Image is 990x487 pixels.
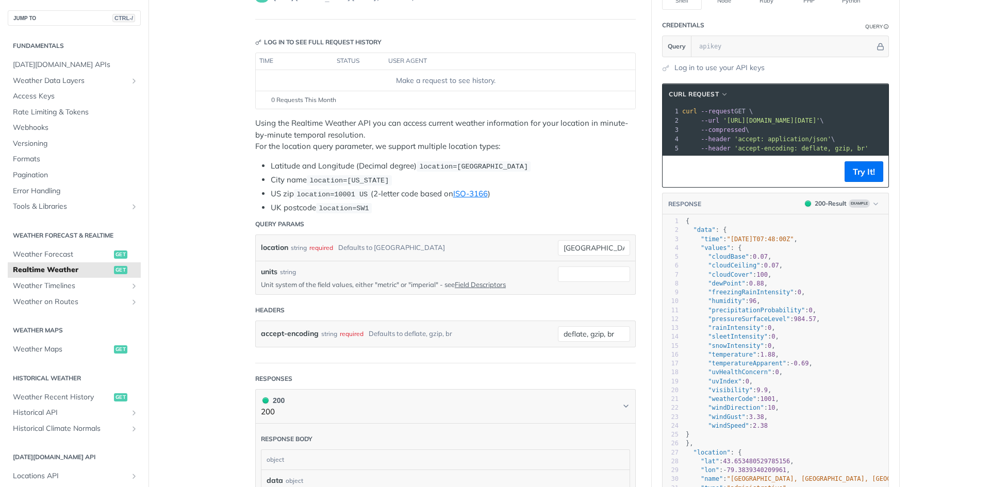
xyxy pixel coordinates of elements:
[708,289,794,296] span: "freezingRainIntensity"
[682,136,835,143] span: \
[708,395,756,402] span: "weatherCode"
[13,76,127,86] span: Weather Data Layers
[663,271,679,279] div: 7
[668,199,702,209] button: RESPONSE
[663,253,679,261] div: 5
[8,152,141,167] a: Formats
[771,333,775,340] span: 0
[662,21,704,30] div: Credentials
[267,475,283,486] span: data
[686,280,768,287] span: : ,
[694,36,875,57] input: apikey
[333,53,385,70] th: status
[800,198,883,209] button: 200200-ResultExample
[761,351,775,358] span: 1.88
[369,326,452,341] div: Defaults to deflate, gzip, br
[701,136,731,143] span: --header
[663,430,679,439] div: 25
[8,105,141,120] a: Rate Limiting & Tokens
[686,351,779,358] span: : ,
[686,297,761,305] span: : ,
[746,378,749,385] span: 0
[8,89,141,104] a: Access Keys
[663,404,679,412] div: 22
[8,183,141,199] a: Error Handling
[130,425,138,433] button: Show subpages for Historical Climate Normals
[130,282,138,290] button: Show subpages for Weather Timelines
[663,466,679,475] div: 29
[768,404,775,411] span: 10
[663,332,679,341] div: 14
[749,413,764,421] span: 3.38
[261,240,288,255] label: location
[663,279,679,288] div: 8
[686,395,779,402] span: : ,
[8,278,141,294] a: Weather TimelinesShow subpages for Weather Timelines
[309,177,389,184] span: location=[US_STATE]
[340,326,364,341] div: required
[663,324,679,332] div: 13
[682,117,824,124] span: \
[708,368,771,376] span: "uvHealthConcern"
[8,294,141,310] a: Weather on RoutesShow subpages for Weather on Routes
[255,306,285,315] div: Headers
[849,199,870,208] span: Example
[708,271,753,278] span: "cloudCover"
[130,409,138,417] button: Show subpages for Historical API
[130,77,138,85] button: Show subpages for Weather Data Layers
[749,297,756,305] span: 96
[261,280,542,289] p: Unit system of the field values, either "metric" or "imperial" - see
[13,139,138,149] span: Versioning
[686,271,771,278] span: : ,
[8,421,141,436] a: Historical Climate NormalsShow subpages for Historical Climate Normals
[668,42,686,51] span: Query
[114,266,127,274] span: get
[753,253,768,260] span: 0.07
[130,472,138,480] button: Show subpages for Locations API
[663,36,691,57] button: Query
[112,14,135,22] span: CTRL-/
[291,240,307,255] div: string
[8,247,141,262] a: Weather Forecastget
[309,240,333,255] div: required
[385,53,615,70] th: user agent
[701,466,719,474] span: "lon"
[8,326,141,335] h2: Weather Maps
[130,203,138,211] button: Show subpages for Tools & Libraries
[701,145,731,152] span: --header
[271,202,636,214] li: UK postcode
[686,466,790,474] span: : ,
[261,434,312,444] div: Response body
[734,145,868,152] span: 'accept-encoding: deflate, gzip, br'
[808,307,812,314] span: 0
[8,468,141,484] a: Locations APIShow subpages for Locations API
[761,395,775,402] span: 1001
[668,164,682,179] button: Copy to clipboard
[701,236,723,243] span: "time"
[764,262,779,269] span: 0.07
[708,280,745,287] span: "dewPoint"
[686,333,779,340] span: : ,
[271,95,336,105] span: 0 Requests This Month
[271,174,636,186] li: City name
[663,359,679,368] div: 17
[805,200,811,207] span: 200
[708,333,768,340] span: "sleetIntensity"
[622,402,630,410] svg: Chevron
[663,125,680,135] div: 3
[708,262,760,269] span: "cloudCeiling"
[663,144,680,153] div: 5
[663,315,679,324] div: 12
[708,307,805,314] span: "precipitationProbability"
[261,266,277,277] label: units
[794,360,809,367] span: 0.69
[768,324,771,331] span: 0
[663,217,679,226] div: 1
[775,368,779,376] span: 0
[682,108,753,115] span: GET \
[13,91,138,102] span: Access Keys
[8,136,141,152] a: Versioning
[663,368,679,377] div: 18
[875,41,886,52] button: Hide
[261,450,627,469] div: object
